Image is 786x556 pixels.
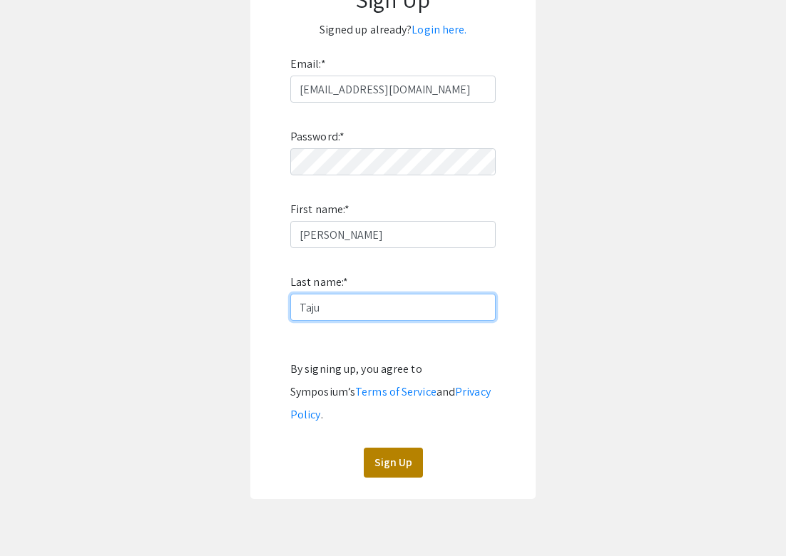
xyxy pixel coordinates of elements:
a: Login here. [412,22,466,37]
a: Terms of Service [355,384,437,399]
div: By signing up, you agree to Symposium’s and . [290,358,496,426]
p: Signed up already? [265,19,521,41]
label: Last name: [290,271,348,294]
label: Email: [290,53,326,76]
iframe: Chat [11,492,61,545]
button: Sign Up [364,448,423,478]
a: Privacy Policy [290,384,491,422]
label: Password: [290,125,344,148]
label: First name: [290,198,349,221]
